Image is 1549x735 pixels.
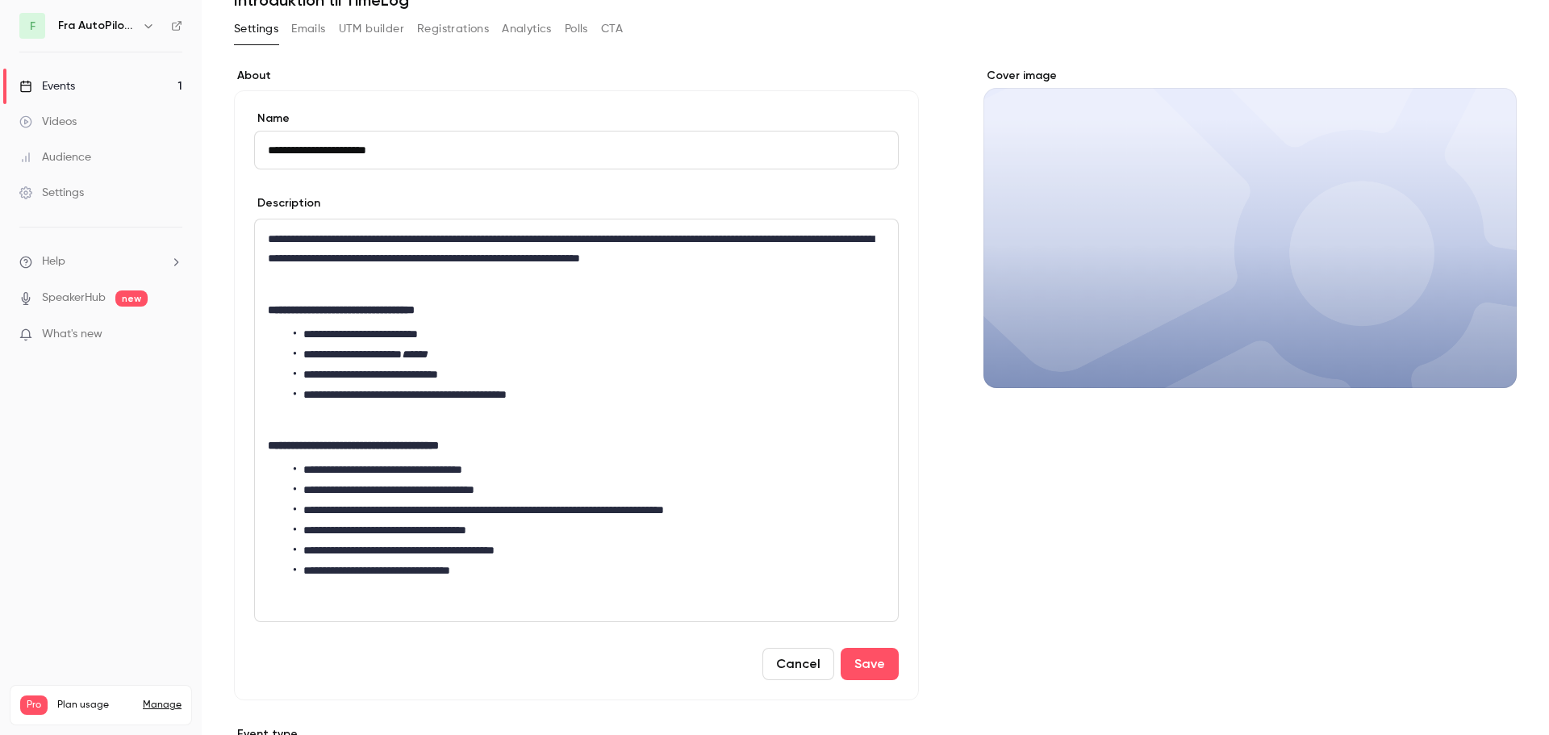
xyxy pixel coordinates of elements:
[143,699,182,712] a: Manage
[565,16,588,42] button: Polls
[983,68,1517,388] section: Cover image
[983,68,1517,84] label: Cover image
[234,68,919,84] label: About
[19,114,77,130] div: Videos
[291,16,325,42] button: Emails
[19,185,84,201] div: Settings
[601,16,623,42] button: CTA
[762,648,834,680] button: Cancel
[42,253,65,270] span: Help
[42,290,106,307] a: SpeakerHub
[20,695,48,715] span: Pro
[19,149,91,165] div: Audience
[417,16,489,42] button: Registrations
[339,16,404,42] button: UTM builder
[115,290,148,307] span: new
[502,16,552,42] button: Analytics
[19,253,182,270] li: help-dropdown-opener
[841,648,899,680] button: Save
[254,111,899,127] label: Name
[254,195,320,211] label: Description
[57,699,133,712] span: Plan usage
[19,78,75,94] div: Events
[58,18,136,34] h6: Fra AutoPilot til TimeLog
[42,326,102,343] span: What's new
[30,18,35,35] span: F
[234,16,278,42] button: Settings
[254,219,899,622] section: description
[255,219,898,621] div: editor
